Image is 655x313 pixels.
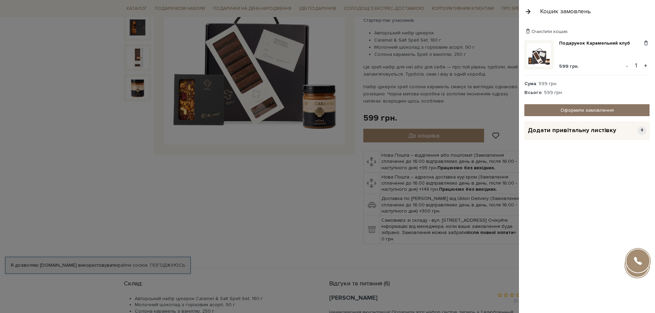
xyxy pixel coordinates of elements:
[528,126,616,134] span: Додати привітальну листівку
[524,28,650,35] div: Очистити кошик
[540,7,591,15] div: Кошик замовлень
[524,81,650,87] div: : 599 грн.
[638,126,646,135] span: +
[527,43,551,67] img: Подарунок Карамельний клуб
[642,61,650,71] button: +
[559,40,635,46] a: Подарунок Карамельний клуб
[559,63,579,69] span: 599 грн.
[624,61,630,71] button: -
[524,104,650,116] a: Оформити замовлення
[524,90,542,95] strong: Всього
[524,81,536,87] strong: Сума
[524,90,650,96] div: : 599 грн.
